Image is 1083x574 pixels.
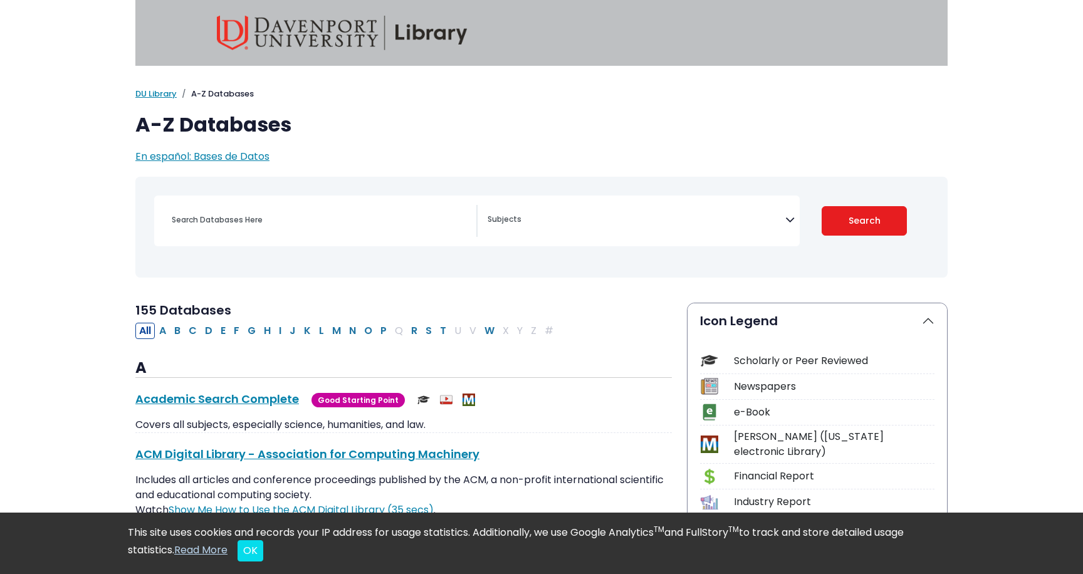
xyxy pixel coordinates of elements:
[135,359,672,378] h3: A
[135,149,269,164] a: En español: Bases de Datos
[174,543,228,557] a: Read More
[734,405,934,420] div: e-Book
[734,379,934,394] div: Newspapers
[328,323,345,339] button: Filter Results M
[260,323,275,339] button: Filter Results H
[135,177,948,278] nav: Search filters
[170,323,184,339] button: Filter Results B
[463,394,475,406] img: MeL (Michigan electronic Library)
[701,494,718,511] img: Icon Industry Report
[654,524,664,535] sup: TM
[244,323,259,339] button: Filter Results G
[688,303,947,338] button: Icon Legend
[701,378,718,395] img: Icon Newspapers
[217,323,229,339] button: Filter Results E
[177,88,254,100] li: A-Z Databases
[135,472,672,518] p: Includes all articles and conference proceedings published by the ACM, a non-profit international...
[128,525,955,561] div: This site uses cookies and records your IP address for usage statistics. Additionally, we use Goo...
[360,323,376,339] button: Filter Results O
[734,494,934,509] div: Industry Report
[135,323,558,337] div: Alpha-list to filter by first letter of database name
[701,468,718,485] img: Icon Financial Report
[238,540,263,561] button: Close
[169,503,434,517] a: Link opens in new window
[230,323,243,339] button: Filter Results F
[417,394,430,406] img: Scholarly or Peer Reviewed
[407,323,421,339] button: Filter Results R
[286,323,300,339] button: Filter Results J
[488,216,785,226] textarea: Search
[135,417,672,432] p: Covers all subjects, especially science, humanities, and law.
[436,323,450,339] button: Filter Results T
[822,206,908,236] button: Submit for Search Results
[135,446,479,462] a: ACM Digital Library - Association for Computing Machinery
[345,323,360,339] button: Filter Results N
[135,88,177,100] a: DU Library
[734,469,934,484] div: Financial Report
[135,113,948,137] h1: A-Z Databases
[135,391,299,407] a: Academic Search Complete
[422,323,436,339] button: Filter Results S
[185,323,201,339] button: Filter Results C
[135,301,231,319] span: 155 Databases
[155,323,170,339] button: Filter Results A
[701,436,718,452] img: Icon MeL (Michigan electronic Library)
[217,16,468,50] img: Davenport University Library
[728,524,739,535] sup: TM
[135,88,948,100] nav: breadcrumb
[164,211,476,229] input: Search database by title or keyword
[440,394,453,406] img: Audio & Video
[734,429,934,459] div: [PERSON_NAME] ([US_STATE] electronic Library)
[377,323,390,339] button: Filter Results P
[701,352,718,369] img: Icon Scholarly or Peer Reviewed
[275,323,285,339] button: Filter Results I
[481,323,498,339] button: Filter Results W
[135,323,155,339] button: All
[315,323,328,339] button: Filter Results L
[201,323,216,339] button: Filter Results D
[300,323,315,339] button: Filter Results K
[701,404,718,420] img: Icon e-Book
[311,393,405,407] span: Good Starting Point
[734,353,934,368] div: Scholarly or Peer Reviewed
